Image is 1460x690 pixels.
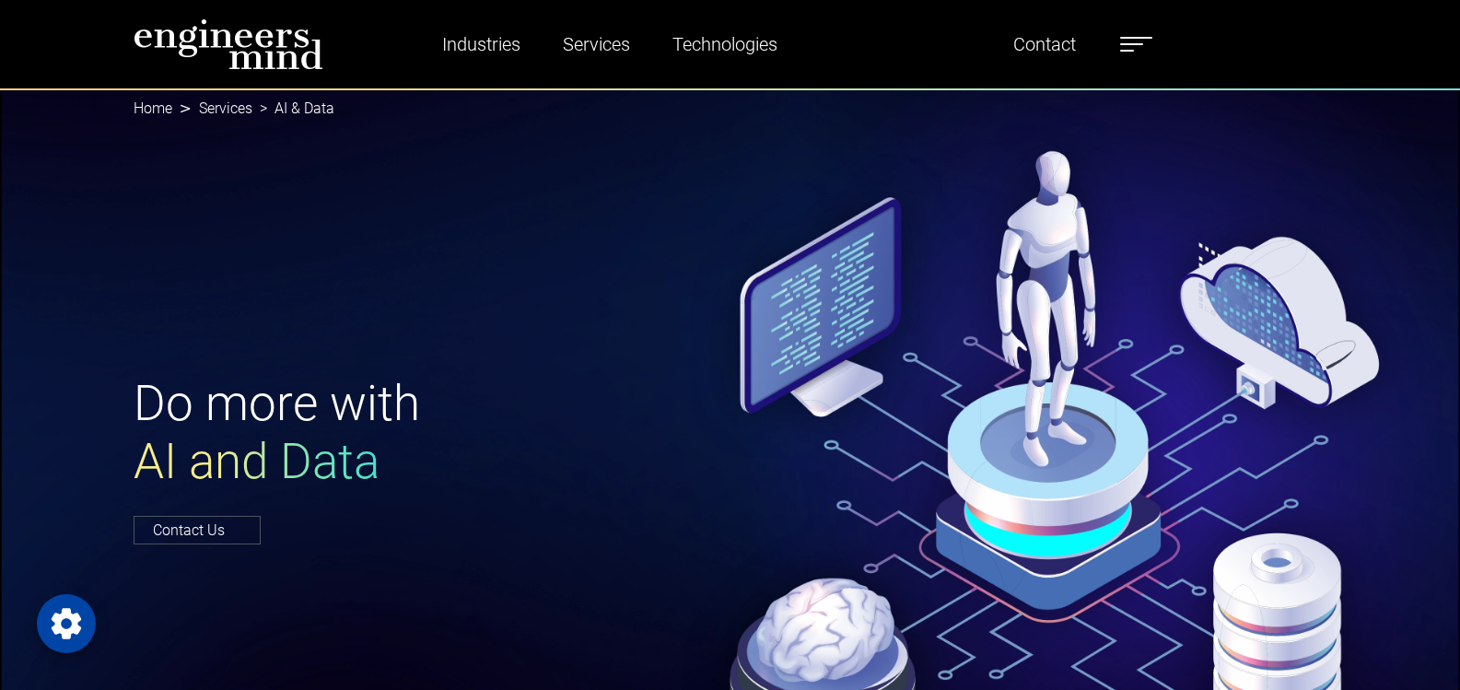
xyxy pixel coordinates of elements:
span: AI and Data [134,433,380,490]
img: logo [134,18,323,70]
a: Industries [435,23,528,65]
li: AI & Data [252,98,334,120]
a: Home [134,99,172,117]
a: Technologies [665,23,785,65]
nav: breadcrumb [134,88,1327,129]
a: Contact [1006,23,1083,65]
a: Services [199,99,252,117]
a: Services [555,23,637,65]
h1: Do more with [134,375,719,492]
a: Contact Us [134,516,261,544]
